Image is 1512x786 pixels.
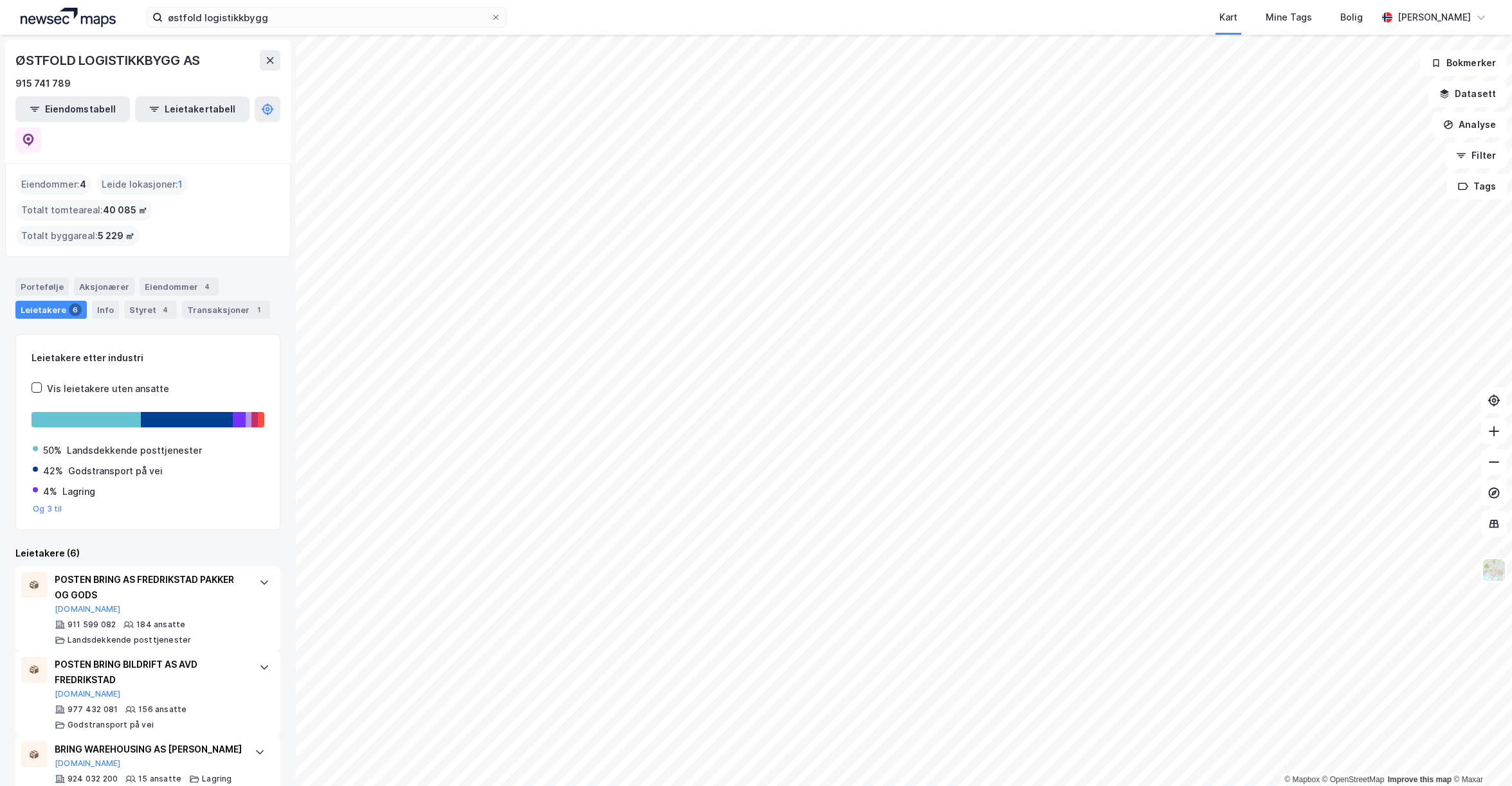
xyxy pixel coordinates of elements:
[1388,775,1452,784] a: Improve this map
[178,177,183,192] span: 1
[55,657,246,688] div: POSTEN BRING BILDRIFT AS AVD FREDRIKSTAD
[1219,10,1237,25] div: Kart
[15,96,130,122] button: Eiendomstabell
[138,774,181,784] div: 15 ansatte
[16,174,91,195] div: Eiendommer :
[32,350,264,366] div: Leietakere etter industri
[124,301,177,319] div: Styret
[103,202,147,218] span: 40 085 ㎡
[43,484,57,499] div: 4%
[43,463,63,479] div: 42%
[1284,775,1320,784] a: Mapbox
[16,200,152,220] div: Totalt tomteareal :
[15,50,203,71] div: ØSTFOLD LOGISTIKKBYGG AS
[16,226,140,246] div: Totalt byggareal :
[68,635,191,645] div: Landsdekkende posttjenester
[202,774,232,784] div: Lagring
[67,443,202,458] div: Landsdekkende posttjenester
[15,546,280,561] div: Leietakere (6)
[98,228,134,244] span: 5 229 ㎡
[68,720,154,730] div: Godstransport på vei
[138,704,187,715] div: 156 ansatte
[201,280,214,293] div: 4
[1448,724,1512,786] iframe: Chat Widget
[1445,143,1507,168] button: Filter
[1447,174,1507,199] button: Tags
[68,704,118,715] div: 977 432 081
[159,303,172,316] div: 4
[47,381,169,397] div: Vis leietakere uten ansatte
[21,8,116,27] img: logo.a4113a55bc3d86da70a041830d287a7e.svg
[1448,724,1512,786] div: Kontrollprogram for chat
[140,278,219,296] div: Eiendommer
[1398,10,1471,25] div: [PERSON_NAME]
[55,604,121,614] button: [DOMAIN_NAME]
[92,301,119,319] div: Info
[68,463,163,479] div: Godstransport på vei
[68,774,118,784] div: 924 032 200
[15,76,71,91] div: 915 741 789
[33,504,62,514] button: Og 3 til
[163,8,491,27] input: Søk på adresse, matrikkel, gårdeiere, leietakere eller personer
[1420,50,1507,76] button: Bokmerker
[1428,81,1507,107] button: Datasett
[1482,558,1506,582] img: Z
[252,303,265,316] div: 1
[55,572,246,603] div: POSTEN BRING AS FREDRIKSTAD PAKKER OG GODS
[68,620,116,630] div: 911 599 082
[15,278,69,296] div: Portefølje
[15,301,87,319] div: Leietakere
[69,303,82,316] div: 6
[1432,112,1507,138] button: Analyse
[74,278,134,296] div: Aksjonærer
[62,484,95,499] div: Lagring
[1322,775,1385,784] a: OpenStreetMap
[96,174,188,195] div: Leide lokasjoner :
[136,620,185,630] div: 184 ansatte
[1340,10,1363,25] div: Bolig
[55,758,121,769] button: [DOMAIN_NAME]
[43,443,62,458] div: 50%
[135,96,250,122] button: Leietakertabell
[182,301,270,319] div: Transaksjoner
[55,742,242,757] div: BRING WAREHOUSING AS [PERSON_NAME]
[80,177,86,192] span: 4
[1266,10,1312,25] div: Mine Tags
[55,689,121,699] button: [DOMAIN_NAME]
